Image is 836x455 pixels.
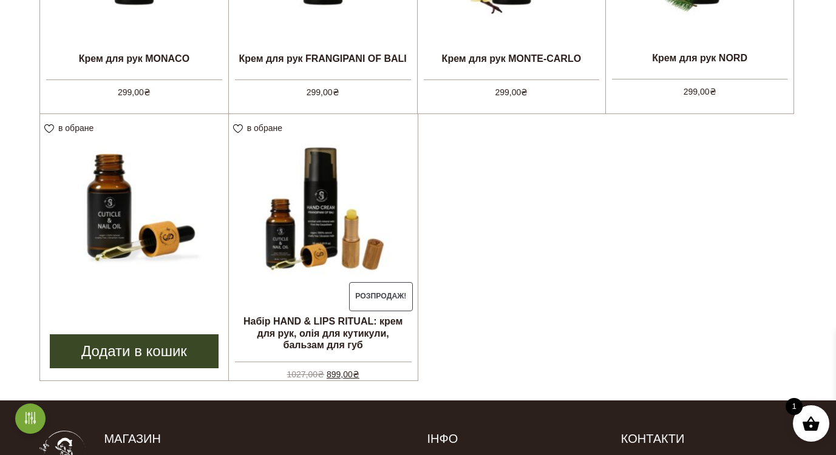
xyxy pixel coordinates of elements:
[40,43,228,73] h2: Крем для рук MONACO
[287,369,324,379] bdi: 1027,00
[427,431,602,447] h5: Інфо
[229,114,418,367] a: Розпродаж! Набір HAND & LIPS RITUAL: крем для рук, олія для кутикули, бальзам для губ
[229,311,418,356] h2: Набір HAND & LIPS RITUAL: крем для рук, олія для кутикули, бальзам для губ
[144,87,151,97] span: ₴
[233,124,243,133] img: unfavourite.svg
[44,124,54,133] img: unfavourite.svg
[58,123,93,133] span: в обране
[104,431,409,447] h5: Магазин
[50,334,219,368] a: Додати в кошик: “Олія для кутикули з арганою”
[318,369,324,379] span: ₴
[521,87,528,97] span: ₴
[44,123,98,133] a: в обране
[418,43,606,73] h2: Крем для рук MONTE-CARLO
[621,431,797,447] h5: Контакти
[118,87,151,97] bdi: 299,00
[327,369,359,379] bdi: 899,00
[247,123,282,133] span: в обране
[710,87,716,96] span: ₴
[684,87,716,96] bdi: 299,00
[349,282,413,311] span: Розпродаж!
[307,87,339,97] bdi: 299,00
[606,42,794,73] h2: Крем для рук NORD
[353,369,359,379] span: ₴
[333,87,339,97] span: ₴
[786,398,803,415] span: 1
[233,123,287,133] a: в обране
[495,87,528,97] bdi: 299,00
[229,43,417,73] h2: Крем для рук FRANGIPANI OF BALI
